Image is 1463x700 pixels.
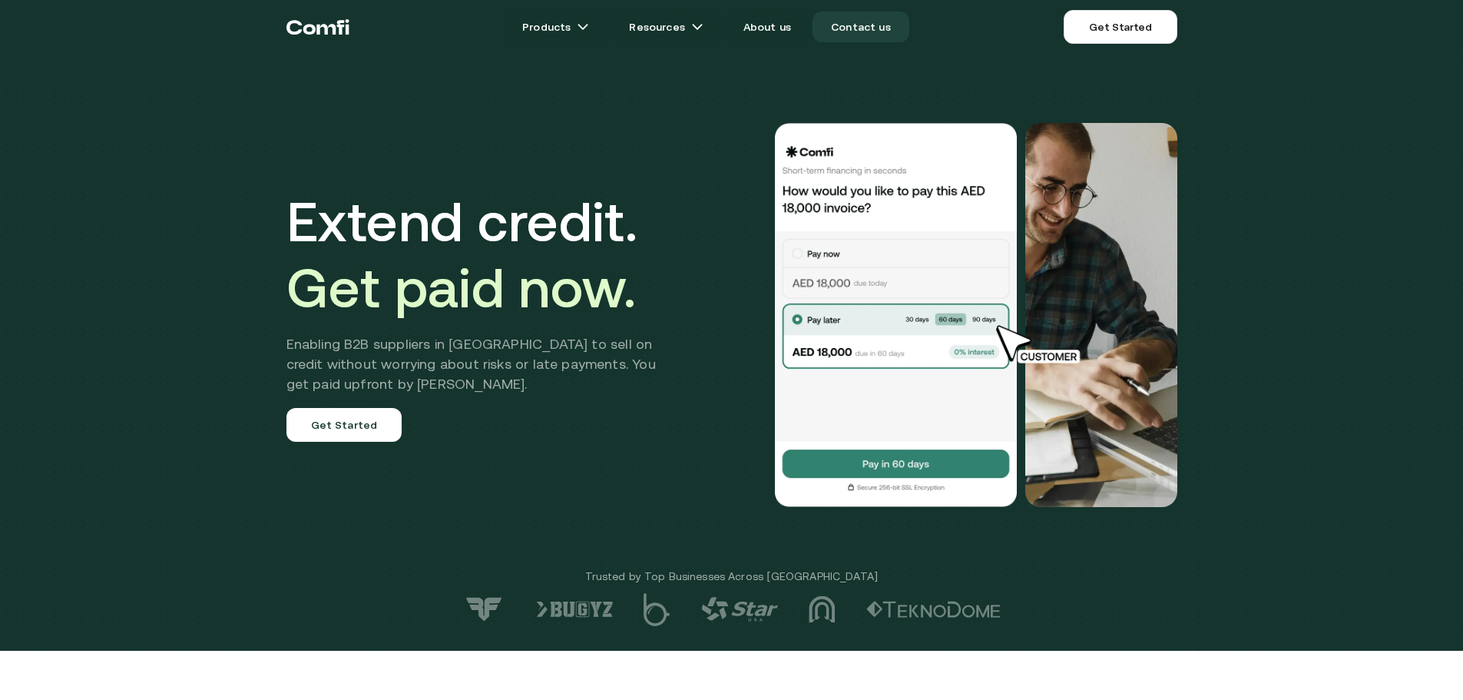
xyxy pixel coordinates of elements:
[286,188,679,320] h1: Extend credit.
[1064,10,1177,44] a: Get Started
[701,597,778,622] img: logo-4
[536,601,613,618] img: logo-6
[725,12,809,42] a: About us
[577,21,589,33] img: arrow icons
[611,12,721,42] a: Resourcesarrow icons
[866,601,1001,618] img: logo-2
[691,21,703,33] img: arrow icons
[286,334,679,394] h2: Enabling B2B suppliers in [GEOGRAPHIC_DATA] to sell on credit without worrying about risks or lat...
[286,4,349,50] a: Return to the top of the Comfi home page
[813,12,909,42] a: Contact us
[644,593,670,626] img: logo-5
[286,256,637,319] span: Get paid now.
[286,408,402,442] a: Get Started
[809,595,836,623] img: logo-3
[985,323,1097,366] img: cursor
[1025,123,1177,507] img: Would you like to pay this AED 18,000.00 invoice?
[504,12,607,42] a: Productsarrow icons
[773,123,1019,507] img: Would you like to pay this AED 18,000.00 invoice?
[463,596,505,622] img: logo-7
